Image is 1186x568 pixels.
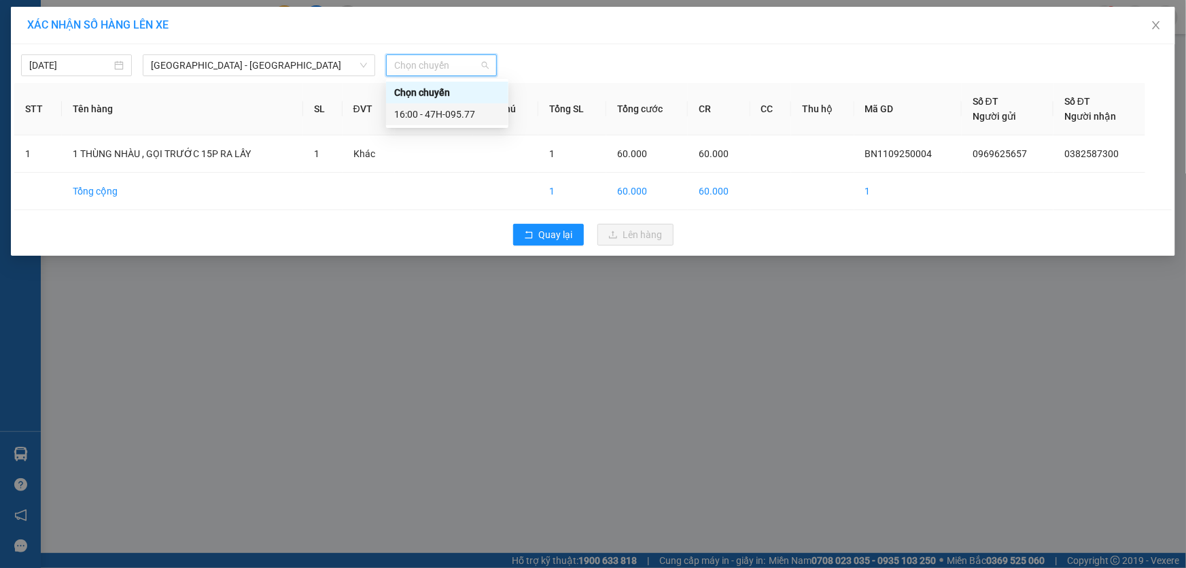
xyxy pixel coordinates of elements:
span: Người nhận [1064,111,1116,122]
span: 0969625657 [973,148,1027,159]
div: Chọn chuyến [386,82,508,103]
input: 11/09/2025 [29,58,111,73]
td: 1 THÙNG NHÀU , GỌI TRƯỚC 15P RA LẤY [62,135,303,173]
span: Đắk Lắk - Tây Ninh [151,55,367,76]
td: 1 [14,135,62,173]
span: Số ĐT [973,96,998,107]
th: STT [14,83,62,135]
span: Nhận: [116,13,149,27]
th: Tổng cước [606,83,687,135]
div: 0969625657 [12,28,107,47]
span: 0382587300 [1064,148,1119,159]
button: uploadLên hàng [597,224,674,246]
td: 1 [854,173,962,210]
td: 60.000 [606,173,687,210]
span: DĐ: [116,54,136,69]
span: close [1151,20,1162,31]
td: 60.000 [688,173,750,210]
span: XÁC NHẬN SỐ HÀNG LÊN XE [27,18,169,31]
span: 60.000 [617,148,647,159]
span: Người gửi [973,111,1016,122]
th: Tên hàng [62,83,303,135]
button: rollbackQuay lại [513,224,584,246]
span: Quay lại [539,227,573,242]
span: BN1109250004 [865,148,932,159]
th: Thu hộ [791,83,854,135]
span: Chọn chuyến [394,55,489,76]
td: Khác [343,135,395,173]
div: Chọn chuyến [394,85,500,100]
div: 0382587300 [116,28,313,47]
div: Buôn Nia [12,12,107,28]
div: BX [GEOGRAPHIC_DATA] [116,12,313,28]
td: Tổng cộng [62,173,303,210]
th: CR [688,83,750,135]
span: 1 [549,148,555,159]
th: CC [750,83,791,135]
span: rollback [524,230,534,241]
span: BX [GEOGRAPHIC_DATA] [116,47,313,95]
span: Số ĐT [1064,96,1090,107]
th: Mã GD [854,83,962,135]
th: SL [303,83,343,135]
td: 1 [538,173,606,210]
span: 60.000 [699,148,729,159]
span: 1 [314,148,319,159]
div: 16:00 - 47H-095.77 [394,107,500,122]
span: Gửi: [12,13,33,27]
th: Tổng SL [538,83,606,135]
button: Close [1137,7,1175,45]
th: ĐVT [343,83,395,135]
span: down [360,61,368,69]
